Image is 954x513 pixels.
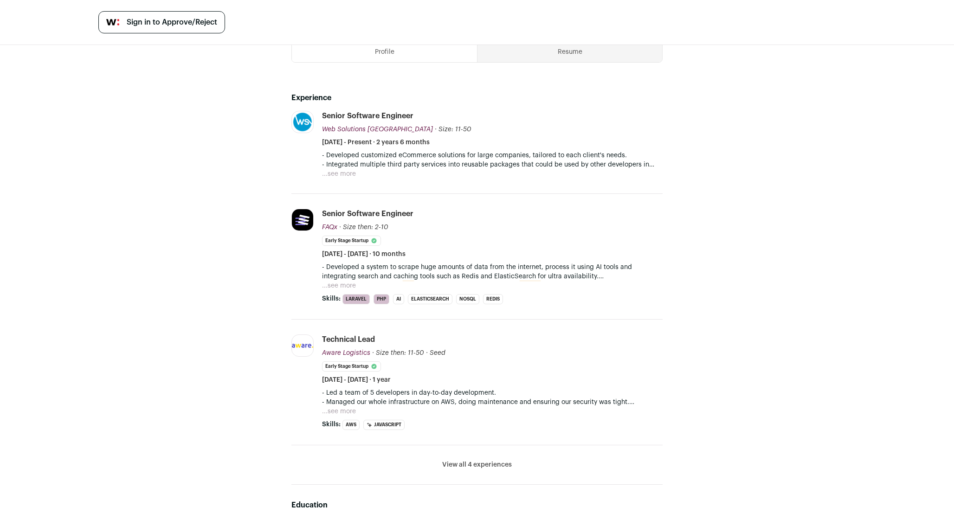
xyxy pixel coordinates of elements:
[426,348,428,358] span: ·
[322,224,337,231] span: FAQx
[322,407,356,416] button: ...see more
[322,294,341,303] span: Skills:
[322,151,663,160] p: - Developed customized eCommerce solutions for large companies, tailored to each client's needs.
[292,111,313,133] img: 15b367640b73268cfaa82fb7a6e9fc4a91a176572177e2ec3f484156e506f842
[519,281,541,291] mark: Laravel
[322,375,391,385] span: [DATE] - [DATE] · 1 year
[322,388,663,398] p: - Led a team of 5 developers in day-to-day development.
[322,361,381,372] li: Early Stage Startup
[442,460,512,469] button: View all 4 experiences
[477,42,662,62] button: Resume
[430,350,445,356] span: Seed
[322,263,663,281] p: - Developed a system to scrape huge amounts of data from the internet, process it using AI tools ...
[322,111,413,121] div: Senior Software Engineer
[127,17,217,28] span: Sign in to Approve/Reject
[322,160,663,169] p: - Integrated multiple third party services into reusable packages that could be used by other dev...
[292,209,313,231] img: 5f172a343dd75df19c0e7b0d0aa0d63cdc2fda45a593e44845968fc930fa39cf.jpg
[291,500,663,511] h2: Education
[322,209,413,219] div: Senior Software Engineer
[456,294,479,304] li: NoSQL
[339,224,388,231] span: · Size then: 2-10
[372,350,424,356] span: · Size then: 11-50
[322,398,663,407] p: - Managed our whole infrastructure on AWS, doing maintenance and ensuring our security was tight.
[291,92,663,103] h2: Experience
[322,281,356,290] button: ...see more
[363,420,405,430] li: JavaScript
[435,126,471,133] span: · Size: 11-50
[322,350,370,356] span: Aware Logistics
[322,236,381,246] li: Early Stage Startup
[322,126,433,133] span: Web Solutions [GEOGRAPHIC_DATA]
[292,342,313,349] img: 69a1c3859982ed2f651c325f2703d9331b1697ef07eb5d9b2ecbfcf0bc1c1e1b.png
[292,42,477,62] button: Profile
[483,294,503,304] li: Redis
[322,334,375,345] div: Technical Lead
[322,138,430,147] span: [DATE] - Present · 2 years 6 months
[408,294,452,304] li: Elasticsearch
[402,281,414,291] mark: PHP
[342,294,370,304] li: Laravel
[322,169,356,179] button: ...see more
[374,294,389,304] li: PHP
[322,250,406,259] span: [DATE] - [DATE] · 10 months
[98,11,225,33] a: Sign in to Approve/Reject
[322,420,341,429] span: Skills:
[393,294,404,304] li: AI
[342,420,360,430] li: AWS
[106,19,119,26] img: wellfound-symbol-flush-black-fb3c872781a75f747ccb3a119075da62bfe97bd399995f84a933054e44a575c4.png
